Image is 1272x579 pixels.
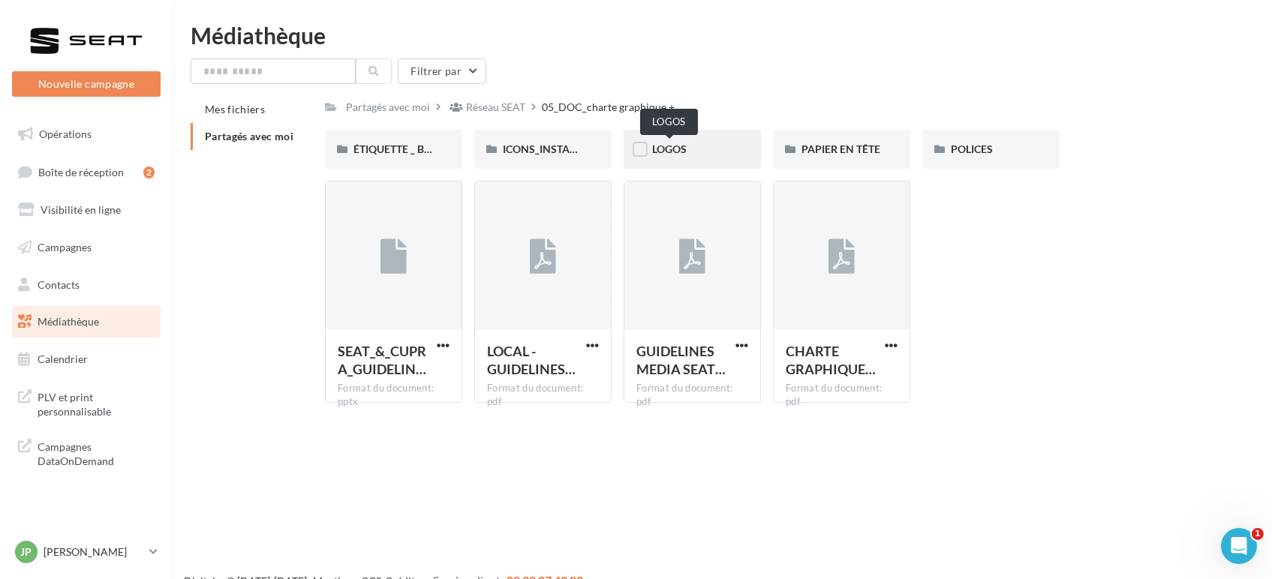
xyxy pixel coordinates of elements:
div: LOGOS [640,109,698,135]
span: ÉTIQUETTE _ BANDEAU [353,142,468,155]
a: Boîte de réception2 [9,156,164,188]
button: Filtrer par [398,58,486,84]
a: Visibilité en ligne [9,194,164,226]
div: 2 [143,166,155,178]
span: PLV et print personnalisable [38,387,155,419]
span: Boîte de réception [38,165,124,178]
div: Médiathèque [191,24,1254,46]
span: Partagés avec moi [205,130,293,142]
span: Campagnes [38,241,92,253]
span: Calendrier [38,352,88,365]
button: Nouvelle campagne [12,71,161,97]
span: PAPIER EN TÊTE [801,142,880,155]
a: Opérations [9,118,164,150]
span: LOCAL - GUIDELINES SOCIAL MEDIA SEAT 2025 [487,343,576,377]
span: Opérations [39,127,92,140]
span: LOGOS [652,142,687,155]
span: JP [21,544,32,559]
span: SEAT_&_CUPRA_GUIDELINES_JPO_2025 [338,343,426,377]
span: Mes fichiers [205,103,265,115]
span: 1 [1252,528,1264,540]
span: Contacts [38,277,80,290]
p: [PERSON_NAME] [44,544,143,559]
span: ICONS_INSTAGRAM [503,142,601,155]
span: Visibilité en ligne [41,203,121,216]
span: POLICES [951,142,993,155]
a: JP [PERSON_NAME] [12,538,161,566]
span: Médiathèque [38,315,99,328]
div: Format du document: pdf [786,382,898,409]
div: Format du document: pdf [636,382,748,409]
span: GUIDELINES MEDIA SEAT 2025 [636,343,726,377]
span: 05_DOC_charte graphique + ... [542,100,684,115]
span: Campagnes DataOnDemand [38,436,155,469]
div: Partagés avec moi [346,100,430,115]
a: PLV et print personnalisable [9,381,164,425]
a: Contacts [9,269,164,301]
div: Format du document: pptx [338,382,450,409]
a: Calendrier [9,343,164,375]
span: CHARTE GRAPHIQUE SEAT 2025 [786,343,876,377]
a: Médiathèque [9,306,164,337]
a: Campagnes [9,232,164,263]
div: Réseau SEAT [466,100,525,115]
iframe: Intercom live chat [1221,528,1257,564]
div: Format du document: pdf [487,382,599,409]
a: Campagnes DataOnDemand [9,430,164,475]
